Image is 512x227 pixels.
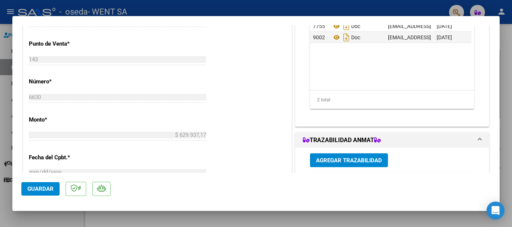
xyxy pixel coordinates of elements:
i: Descargar documento [341,31,351,43]
span: [DATE] [437,34,452,40]
p: Número [29,77,106,86]
h1: TRAZABILIDAD ANMAT [303,136,381,145]
span: Guardar [27,185,54,192]
button: Guardar [21,182,60,196]
span: Doc [332,23,360,29]
div: 2 total [310,91,474,109]
p: Monto [29,116,106,124]
mat-expansion-panel-header: TRAZABILIDAD ANMAT [295,133,489,148]
span: [DATE] [437,23,452,29]
i: Descargar documento [341,20,351,32]
div: Open Intercom Messenger [487,202,505,220]
p: Punto de Venta [29,40,106,48]
p: Fecha del Cpbt. [29,153,106,162]
span: Doc [332,34,360,40]
span: 7755 [313,23,325,29]
span: Agregar Trazabilidad [316,157,382,164]
button: Agregar Trazabilidad [310,153,388,167]
span: 9002 [313,34,325,40]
